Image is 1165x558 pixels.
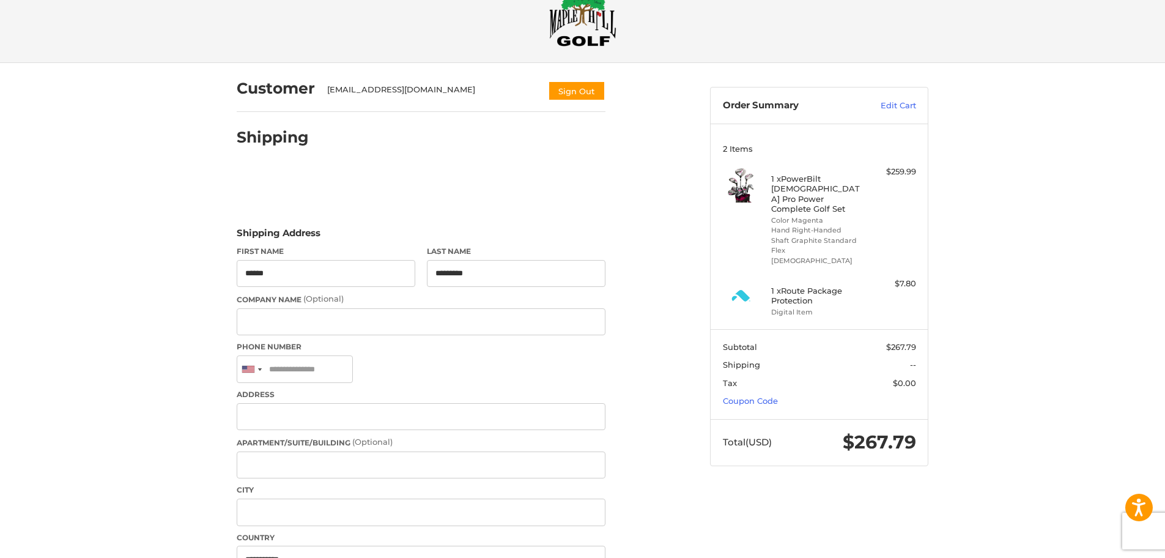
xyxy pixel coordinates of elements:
small: (Optional) [303,294,344,303]
legend: Shipping Address [237,226,320,246]
a: Edit Cart [854,100,916,112]
div: [EMAIL_ADDRESS][DOMAIN_NAME] [327,84,536,101]
small: (Optional) [352,437,393,447]
button: Sign Out [548,81,605,101]
div: $259.99 [868,166,916,178]
li: Digital Item [771,307,865,318]
label: Phone Number [237,341,605,352]
li: Shaft Graphite Standard [771,236,865,246]
li: Color Magenta [771,215,865,226]
span: Subtotal [723,342,757,352]
li: Flex [DEMOGRAPHIC_DATA] [771,245,865,266]
h4: 1 x Route Package Protection [771,286,865,306]
label: Country [237,532,605,543]
label: Last Name [427,246,605,257]
span: Tax [723,378,737,388]
span: -- [910,360,916,370]
li: Hand Right-Handed [771,225,865,236]
label: First Name [237,246,415,257]
span: Total (USD) [723,436,772,448]
h4: 1 x PowerBilt [DEMOGRAPHIC_DATA] Pro Power Complete Golf Set [771,174,865,214]
span: $267.79 [843,431,916,453]
span: $267.79 [886,342,916,352]
h2: Shipping [237,128,309,147]
h2: Customer [237,79,315,98]
label: Apartment/Suite/Building [237,436,605,448]
h3: Order Summary [723,100,854,112]
span: $0.00 [893,378,916,388]
a: Coupon Code [723,396,778,406]
label: Company Name [237,293,605,305]
span: Shipping [723,360,760,370]
h3: 2 Items [723,144,916,154]
div: United States: +1 [237,356,265,382]
label: City [237,485,605,496]
label: Address [237,389,605,400]
div: $7.80 [868,278,916,290]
